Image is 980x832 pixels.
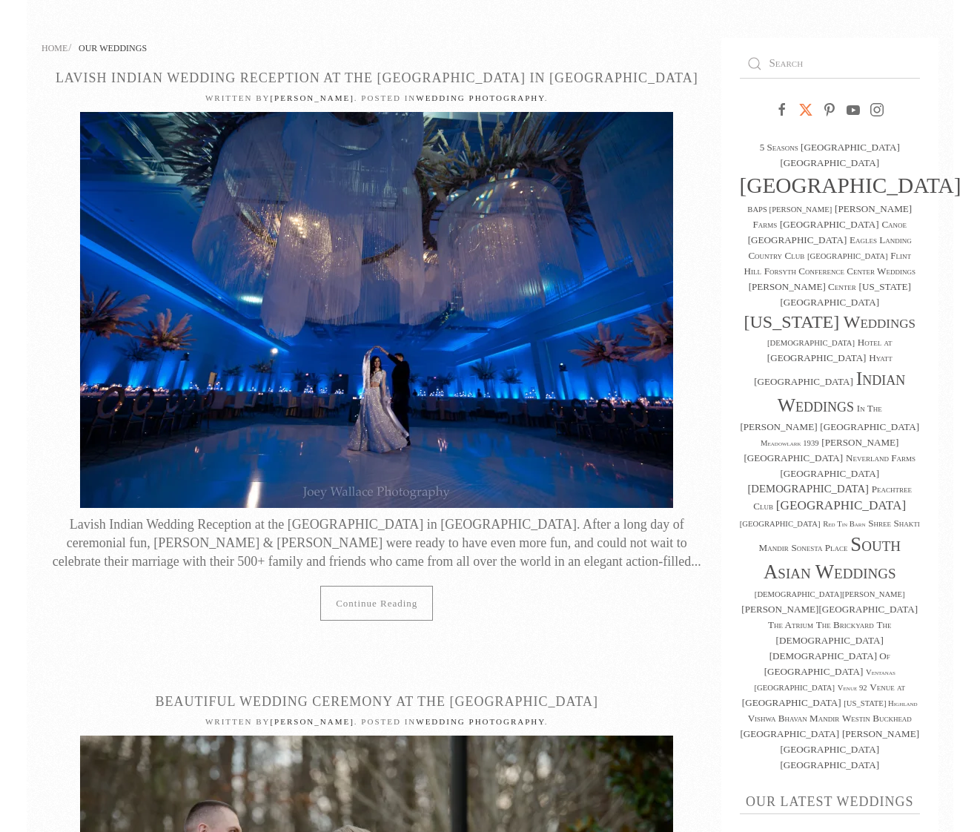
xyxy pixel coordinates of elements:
[42,43,67,53] a: Home
[780,728,919,755] a: Whitley Hotel (2 items)
[780,759,879,770] a: Willow Creek Farm (2 items)
[767,337,893,363] a: Hotel at Avalon (2 items)
[780,468,879,479] a: Old Mill Park (2 items)
[764,265,916,277] a: Forsyth Conference Center Weddings (2 items)
[740,403,881,432] a: In The Woods (2 items)
[416,717,545,726] a: Wedding Photography
[780,281,910,308] a: Georgia Tech Conference Center (2 items)
[740,795,921,814] h3: Our latest weddings
[780,219,879,230] a: Bradford House and Garden (2 items)
[761,439,819,447] a: Meadowlark 1939 (1 item)
[776,498,906,512] a: Piedmont Park (5 items)
[755,590,905,598] a: St. Thomas More Catholic Churchl (1 item)
[80,301,673,316] a: Indian Wedding Reception at The Hotel at Avalon In Alpharetta
[820,421,919,432] a: King Plow Arts Center (2 items)
[741,604,918,615] a: Tate House (2 items)
[42,716,712,728] p: Written by . Posted in .
[764,619,892,677] a: The Hindu Temple Of Atlanta (2 items)
[816,619,874,630] a: The Brickyard (2 items)
[416,93,545,102] a: Wedding Photography
[838,684,867,692] a: Venue 92 (1 item)
[155,694,598,709] a: Beautiful Wedding Ceremony At The [GEOGRAPHIC_DATA]
[740,174,961,197] a: Atlanta (46 items)
[42,515,712,572] div: Lavish Indian Wedding Reception at the [GEOGRAPHIC_DATA] in [GEOGRAPHIC_DATA]. After a long day o...
[56,70,698,85] a: Lavish Indian Wedding Reception at the [GEOGRAPHIC_DATA] in [GEOGRAPHIC_DATA]
[270,717,354,726] a: [PERSON_NAME]
[754,352,892,387] a: Hyatt Atlanta (2 items)
[80,112,673,508] img: Indian Wedding Reception at The Hotel at Avalon In Alpharetta
[748,219,907,245] a: Canoe Atlanta (2 items)
[740,49,921,79] input: Search
[744,250,912,277] a: Flint Hill (2 items)
[749,281,856,292] a: Frazer Center (2 items)
[740,713,911,739] a: Westin Buckhead Atlanta (2 items)
[846,452,916,463] a: Neverland Farms (2 items)
[42,38,712,56] nav: Breadcrumb
[747,483,869,495] a: Pakistani (3 items)
[752,203,912,230] a: Bogle Farms (2 items)
[79,43,147,53] span: Our Weddings
[747,205,832,214] a: BAPS Shri Swaminarayan Mandir (1 item)
[740,520,821,528] a: Ponce City Market (1 item)
[42,92,712,105] p: Written by . Posted in .
[759,518,920,553] a: Shree Shakti Mandir (2 items)
[744,312,916,331] a: Georgia Weddings (18 items)
[748,234,911,261] a: Eagles Landing Country Club (2 items)
[760,142,900,153] a: 5 Seasons Atlanta (2 items)
[780,157,879,168] a: Ashton Gardens (2 items)
[320,586,433,621] a: Continue reading
[764,533,901,583] a: South Asian Weddings (29 items)
[791,542,847,553] a: Sonesta Place (2 items)
[823,520,865,528] a: Red Tin Barn (1 item)
[844,699,917,707] a: Virginia Highland (1 item)
[270,93,354,102] a: [PERSON_NAME]
[807,252,888,260] a: Fernbank Museum (1 item)
[748,713,840,724] a: Vishwa Bhavan Mandir (2 items)
[754,668,895,692] a: Ventanas Atlanta (1 item)
[744,437,899,463] a: Morgan View Farm (2 items)
[767,339,855,347] a: Holy Trinity Catholic Church (1 item)
[768,619,813,630] a: The Atrium (2 items)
